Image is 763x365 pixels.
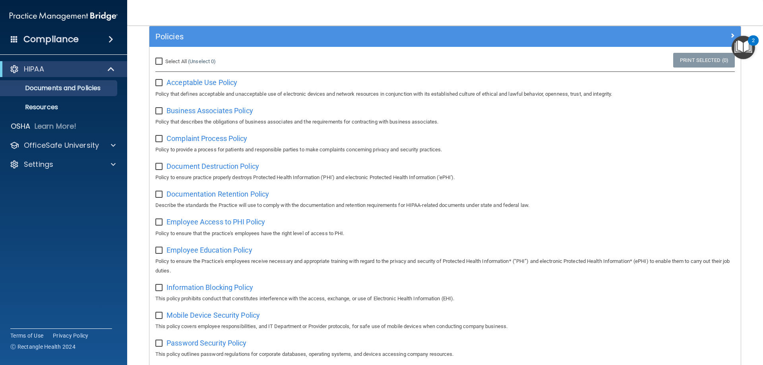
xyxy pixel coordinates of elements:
a: (Unselect 0) [188,58,216,64]
span: Select All [165,58,187,64]
p: This policy covers employee responsibilities, and IT Department or Provider protocols, for safe u... [155,322,735,331]
span: Documentation Retention Policy [167,190,269,198]
span: Mobile Device Security Policy [167,311,260,319]
span: Employee Access to PHI Policy [167,218,265,226]
img: PMB logo [10,8,118,24]
a: OfficeSafe University [10,141,116,150]
p: OfficeSafe University [24,141,99,150]
span: Password Security Policy [167,339,246,347]
input: Select All (Unselect 0) [155,58,165,65]
button: Open Resource Center, 2 new notifications [732,36,755,59]
span: Document Destruction Policy [167,162,259,170]
span: Business Associates Policy [167,106,253,115]
a: Policies [155,30,735,43]
p: Policy to ensure that the practice's employees have the right level of access to PHI. [155,229,735,238]
p: Policy to provide a process for patients and responsible parties to make complaints concerning pr... [155,145,735,154]
p: This policy outlines password regulations for corporate databases, operating systems, and devices... [155,350,735,359]
p: HIPAA [24,64,44,74]
a: Settings [10,160,116,169]
p: Policy to ensure practice properly destroys Protected Health Information ('PHI') and electronic P... [155,173,735,182]
p: Policy that describes the obligations of business associates and the requirements for contracting... [155,117,735,127]
span: Acceptable Use Policy [167,78,237,87]
h4: Compliance [23,34,79,45]
p: Describe the standards the Practice will use to comply with the documentation and retention requi... [155,201,735,210]
p: Learn More! [35,122,77,131]
div: 2 [752,41,755,51]
p: Policy that defines acceptable and unacceptable use of electronic devices and network resources i... [155,89,735,99]
p: OSHA [11,122,31,131]
p: Resources [5,103,114,111]
p: Settings [24,160,53,169]
a: Privacy Policy [53,332,89,340]
iframe: Drift Widget Chat Controller [626,309,753,340]
span: Information Blocking Policy [167,283,253,292]
span: Employee Education Policy [167,246,252,254]
h5: Policies [155,32,587,41]
p: Documents and Policies [5,84,114,92]
p: Policy to ensure the Practice's employees receive necessary and appropriate training with regard ... [155,257,735,276]
span: Complaint Process Policy [167,134,247,143]
p: This policy prohibits conduct that constitutes interference with the access, exchange, or use of ... [155,294,735,303]
span: Ⓒ Rectangle Health 2024 [10,343,76,351]
a: Print Selected (0) [673,53,735,68]
a: HIPAA [10,64,115,74]
a: Terms of Use [10,332,43,340]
